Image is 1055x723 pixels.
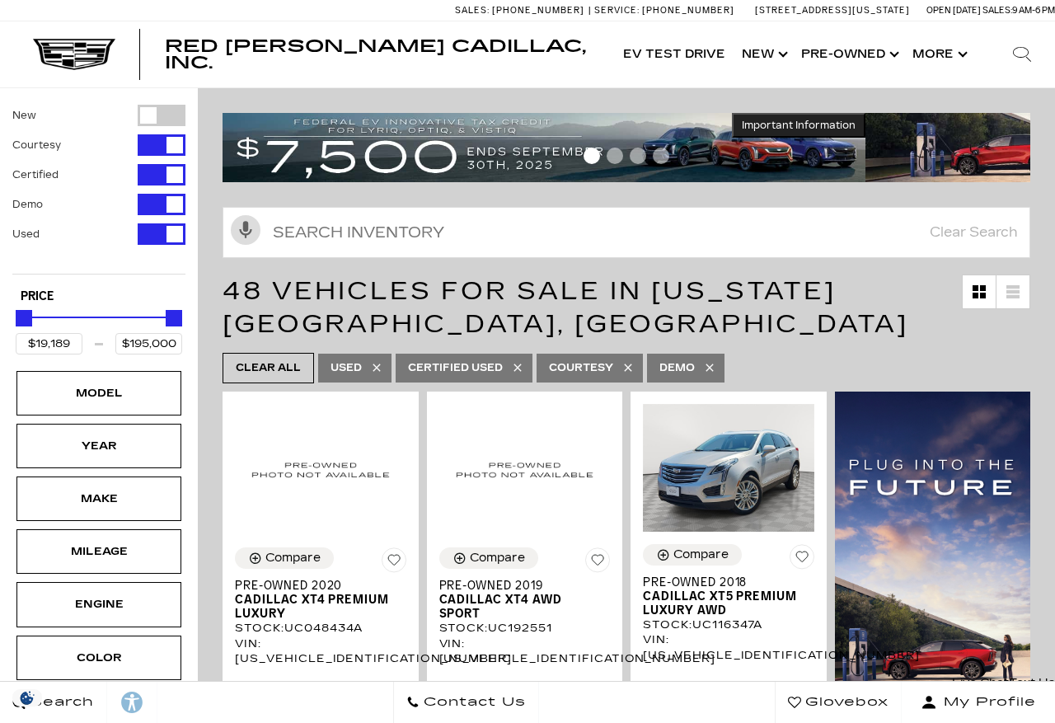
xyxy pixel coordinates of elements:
span: Live Chat [952,676,1009,690]
span: 9 AM-6 PM [1012,5,1055,16]
button: More [904,21,973,87]
img: 2018 Cadillac XT5 Premium Luxury AWD [643,404,814,533]
span: Go to slide 3 [630,148,646,164]
a: EV Test Drive [615,21,734,87]
button: Compare Vehicle [643,544,742,566]
span: Courtesy [549,358,613,378]
div: ColorColor [16,636,181,680]
div: Color [58,649,140,667]
div: Compare [470,551,525,566]
img: Opt-Out Icon [8,689,46,707]
div: VIN: [US_VEHICLE_IDENTIFICATION_NUMBER] [439,636,611,666]
span: Cadillac XT4 AWD Sport [439,593,598,621]
div: Stock : UC192551 [439,621,611,636]
span: 48 Vehicles for Sale in [US_STATE][GEOGRAPHIC_DATA], [GEOGRAPHIC_DATA] [223,276,908,339]
span: Go to slide 1 [584,148,600,164]
div: VIN: [US_VEHICLE_IDENTIFICATION_NUMBER] [235,636,406,666]
input: Search Inventory [223,207,1030,258]
div: Stock : UC048434A [235,621,406,636]
a: Sales: [PHONE_NUMBER] [455,6,588,15]
span: Pre-Owned 2019 [439,579,598,593]
div: Price [16,304,182,354]
a: Pre-Owned 2018Cadillac XT5 Premium Luxury AWD [643,575,814,617]
span: Sales: [455,5,490,16]
span: Go to slide 2 [607,148,623,164]
span: Important Information [742,119,856,132]
a: Pre-Owned 2019Cadillac XT4 AWD Sport [439,579,611,621]
input: Minimum [16,333,82,354]
img: 2020 Cadillac XT4 Premium Luxury [235,404,406,536]
span: Demo [659,358,695,378]
span: Service: [594,5,640,16]
div: Minimum Price [16,310,32,326]
span: Cadillac XT5 Premium Luxury AWD [643,589,802,617]
img: 2019 Cadillac XT4 AWD Sport [439,404,611,536]
a: [STREET_ADDRESS][US_STATE] [755,5,910,16]
span: Pre-Owned 2018 [643,575,802,589]
span: My Profile [937,691,1036,714]
span: Pre-Owned 2020 [235,579,394,593]
div: Maximum Price [166,310,182,326]
label: Demo [12,196,43,213]
h5: Price [21,289,177,304]
input: Maximum [115,333,182,354]
div: Stock : UC116347A [643,617,814,632]
a: Pre-Owned 2020Cadillac XT4 Premium Luxury [235,579,406,621]
span: Glovebox [801,691,889,714]
span: Used [331,358,362,378]
button: Save Vehicle [585,547,610,579]
button: Open user profile menu [902,682,1055,723]
div: VIN: [US_VEHICLE_IDENTIFICATION_NUMBER] [643,632,814,662]
a: Red [PERSON_NAME] Cadillac, Inc. [165,38,598,71]
section: Click to Open Cookie Consent Modal [8,689,46,707]
a: Text Us [1009,672,1055,695]
span: Red [PERSON_NAME] Cadillac, Inc. [165,36,586,73]
div: Make [58,490,140,508]
label: Used [12,226,40,242]
div: YearYear [16,424,181,468]
span: [PHONE_NUMBER] [642,5,734,16]
div: Model [58,384,140,402]
a: Glovebox [775,682,902,723]
a: Pre-Owned [793,21,904,87]
svg: Click to toggle on voice search [231,215,260,245]
span: Sales: [982,5,1012,16]
div: Engine [58,595,140,613]
a: Live Chat [952,672,1009,695]
span: Certified Used [408,358,503,378]
div: Compare [265,551,321,566]
img: Cadillac Dark Logo with Cadillac White Text [33,39,115,70]
div: Year [58,437,140,455]
button: Compare Vehicle [439,547,538,569]
a: Service: [PHONE_NUMBER] [588,6,738,15]
div: ModelModel [16,371,181,415]
label: Courtesy [12,137,61,153]
span: Search [26,691,94,714]
label: Certified [12,167,59,183]
button: Important Information [732,113,865,138]
span: Cadillac XT4 Premium Luxury [235,593,394,621]
span: Text Us [1009,676,1055,690]
label: New [12,107,36,124]
a: Contact Us [393,682,539,723]
span: Go to slide 4 [653,148,669,164]
span: Clear All [236,358,301,378]
a: New [734,21,793,87]
span: [PHONE_NUMBER] [492,5,584,16]
span: Open [DATE] [926,5,981,16]
div: Filter by Vehicle Type [12,105,185,274]
div: MileageMileage [16,529,181,574]
div: EngineEngine [16,582,181,627]
button: Compare Vehicle [235,547,334,569]
div: Mileage [58,542,140,561]
button: Save Vehicle [382,547,406,579]
div: MakeMake [16,477,181,521]
div: Compare [673,547,729,562]
img: vrp-tax-ending-august-version [223,113,865,182]
button: Save Vehicle [790,544,814,575]
span: Contact Us [420,691,526,714]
